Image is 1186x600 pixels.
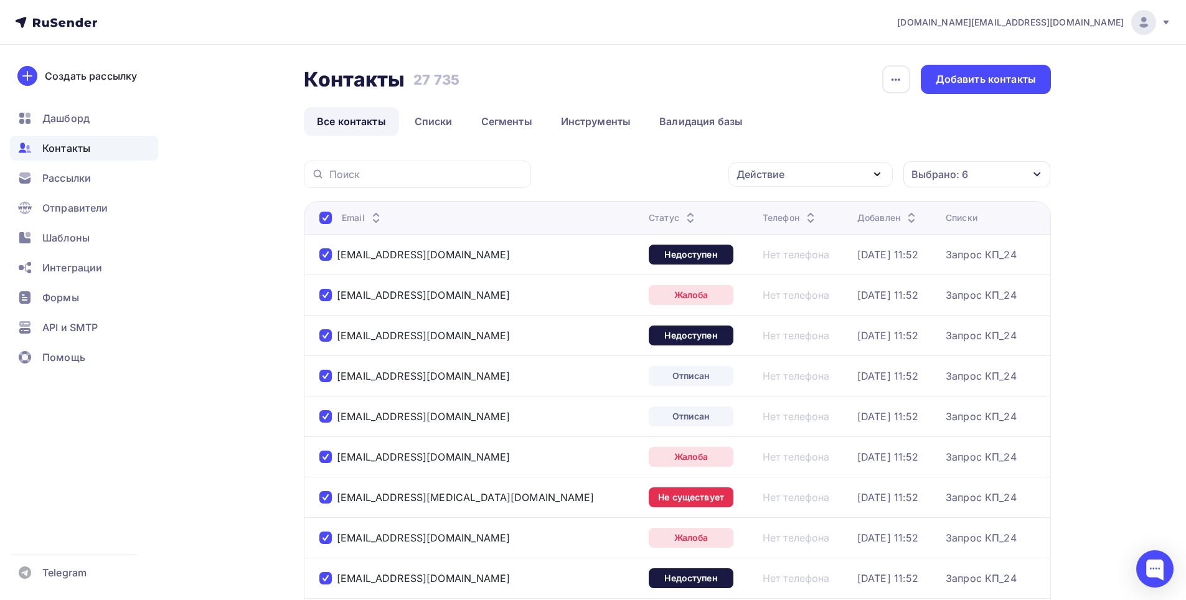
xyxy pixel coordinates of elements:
[857,329,919,342] a: [DATE] 11:52
[42,171,91,185] span: Рассылки
[304,107,399,136] a: Все контакты
[649,447,733,467] div: Жалоба
[649,366,733,386] div: Отписан
[763,248,830,261] a: Нет телефона
[649,285,733,305] div: Жалоба
[337,572,510,584] a: [EMAIL_ADDRESS][DOMAIN_NAME]
[946,491,1017,504] a: Запрос КП_24
[10,136,158,161] a: Контакты
[649,568,733,588] div: Недоступен
[337,491,594,504] div: [EMAIL_ADDRESS][MEDICAL_DATA][DOMAIN_NAME]
[857,370,919,382] a: [DATE] 11:52
[649,212,698,224] div: Статус
[946,572,1017,584] div: Запрос КП_24
[763,370,830,382] a: Нет телефона
[763,532,830,544] a: Нет телефона
[45,68,137,83] div: Создать рассылку
[857,491,919,504] a: [DATE] 11:52
[946,212,977,224] div: Списки
[337,451,510,463] a: [EMAIL_ADDRESS][DOMAIN_NAME]
[42,350,85,365] span: Помощь
[337,289,510,301] a: [EMAIL_ADDRESS][DOMAIN_NAME]
[946,410,1017,423] a: Запрос КП_24
[946,289,1017,301] div: Запрос КП_24
[42,565,87,580] span: Telegram
[548,107,644,136] a: Инструменты
[857,532,919,544] a: [DATE] 11:52
[42,200,108,215] span: Отправители
[10,166,158,190] a: Рассылки
[42,290,79,305] span: Формы
[649,487,733,507] a: Не существует
[649,245,733,265] div: Недоступен
[763,491,830,504] a: Нет телефона
[649,406,733,426] a: Отписан
[10,106,158,131] a: Дашборд
[763,289,830,301] a: Нет телефона
[304,67,405,92] h2: Контакты
[857,572,919,584] a: [DATE] 11:52
[857,410,919,423] a: [DATE] 11:52
[857,248,919,261] a: [DATE] 11:52
[903,161,1051,188] button: Выбрано: 6
[763,329,830,342] a: Нет телефона
[857,451,919,463] a: [DATE] 11:52
[936,72,1036,87] div: Добавить контакты
[342,212,384,224] div: Email
[42,260,102,275] span: Интеграции
[10,195,158,220] a: Отправители
[42,320,98,335] span: API и SMTP
[337,248,510,261] a: [EMAIL_ADDRESS][DOMAIN_NAME]
[649,326,733,345] a: Недоступен
[737,167,784,182] div: Действие
[413,71,459,88] h3: 27 735
[857,289,919,301] a: [DATE] 11:52
[763,212,818,224] div: Телефон
[337,329,510,342] a: [EMAIL_ADDRESS][DOMAIN_NAME]
[402,107,466,136] a: Списки
[946,532,1017,544] a: Запрос КП_24
[946,370,1017,382] a: Запрос КП_24
[728,162,893,187] button: Действие
[10,285,158,310] a: Формы
[649,528,733,548] a: Жалоба
[763,410,830,423] a: Нет телефона
[337,532,510,544] a: [EMAIL_ADDRESS][DOMAIN_NAME]
[763,451,830,463] a: Нет телефона
[337,370,510,382] div: [EMAIL_ADDRESS][DOMAIN_NAME]
[911,167,968,182] div: Выбрано: 6
[337,410,510,423] a: [EMAIL_ADDRESS][DOMAIN_NAME]
[946,451,1017,463] a: Запрос КП_24
[329,167,524,181] input: Поиск
[42,230,90,245] span: Шаблоны
[763,572,830,584] div: Нет телефона
[646,107,756,136] a: Валидация базы
[946,248,1017,261] a: Запрос КП_24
